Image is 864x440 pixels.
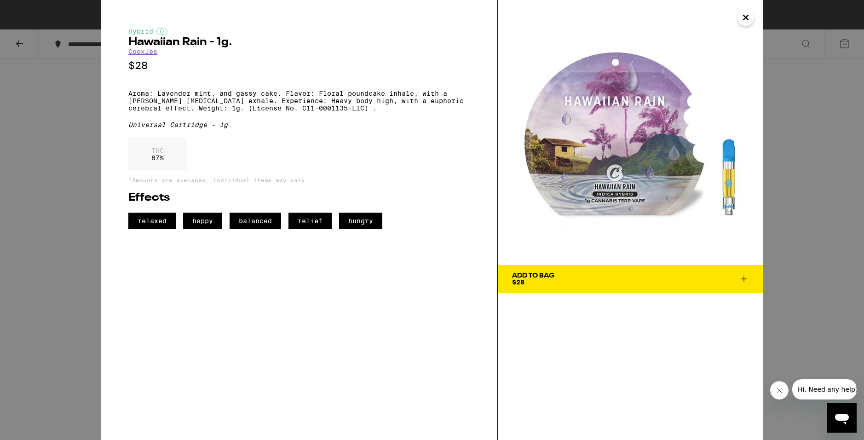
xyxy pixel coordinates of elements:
[792,379,857,399] iframe: Message from company
[128,48,157,55] a: Cookies
[230,213,281,229] span: balanced
[128,177,470,183] p: *Amounts are averages, individual items may vary.
[737,9,754,26] button: Close
[827,403,857,433] iframe: Button to launch messaging window
[128,37,470,48] h2: Hawaiian Rain - 1g.
[770,381,789,399] iframe: Close message
[183,213,222,229] span: happy
[512,272,554,279] div: Add To Bag
[151,147,164,154] p: THC
[128,60,470,71] p: $28
[6,6,66,14] span: Hi. Need any help?
[128,192,470,203] h2: Effects
[339,213,382,229] span: hungry
[128,138,187,171] div: 87 %
[498,265,763,293] button: Add To Bag$28
[128,90,470,112] p: Aroma: Lavender mint, and gassy cake. Flavor: Floral poundcake inhale, with a [PERSON_NAME] [MEDI...
[128,213,176,229] span: relaxed
[156,28,167,35] img: hybridColor.svg
[512,278,524,286] span: $28
[128,121,470,128] div: Universal Cartridge - 1g
[288,213,332,229] span: relief
[128,28,470,35] div: Hybrid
